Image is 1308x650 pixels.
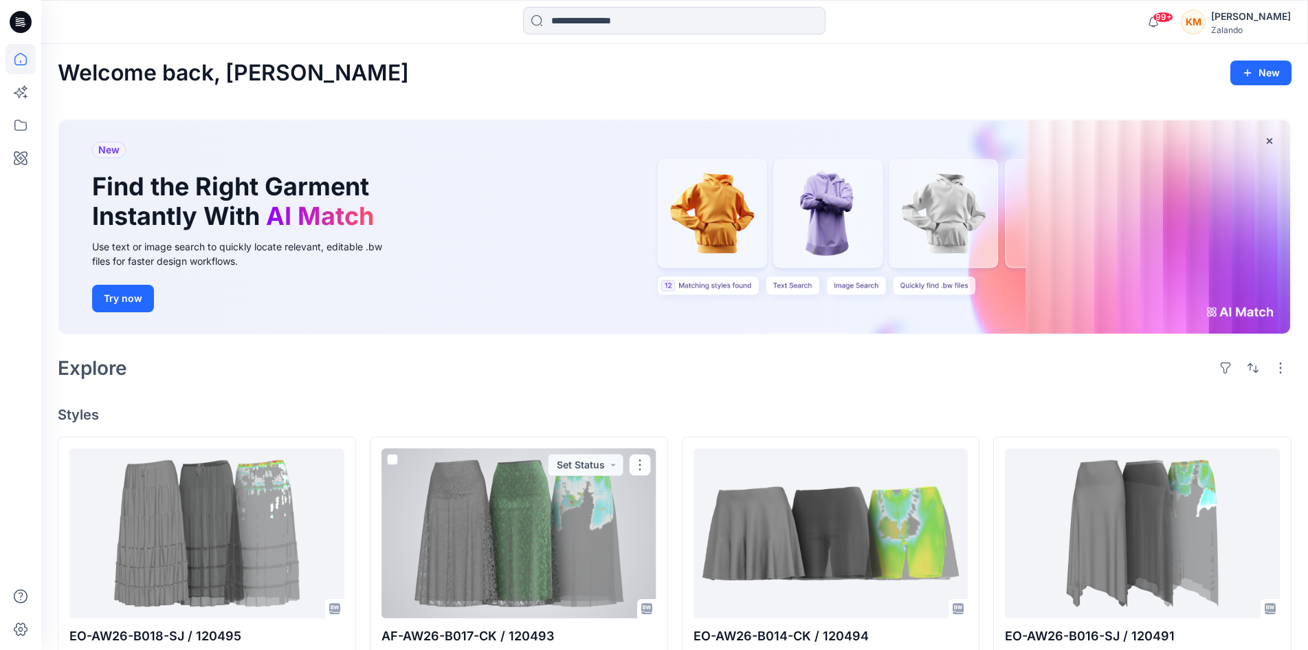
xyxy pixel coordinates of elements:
p: EO-AW26-B014-CK / 120494 [694,627,968,646]
h2: Welcome back, [PERSON_NAME] [58,61,409,86]
span: New [98,142,120,158]
div: Zalando [1211,25,1291,35]
span: 99+ [1153,12,1173,23]
p: AF-AW26-B017-CK / 120493 [381,627,656,646]
button: Try now [92,285,154,312]
span: AI Match [266,201,374,231]
a: EO-AW26-B016-SJ / 120491 [1005,448,1280,618]
div: KM [1181,10,1206,34]
a: AF-AW26-B017-CK / 120493 [381,448,656,618]
a: EO-AW26-B018-SJ / 120495 [69,448,344,618]
p: EO-AW26-B018-SJ / 120495 [69,627,344,646]
h2: Explore [58,357,127,379]
a: EO-AW26-B014-CK / 120494 [694,448,968,618]
h4: Styles [58,407,1292,423]
div: [PERSON_NAME] [1211,8,1291,25]
button: New [1230,61,1292,85]
div: Use text or image search to quickly locate relevant, editable .bw files for faster design workflows. [92,239,401,268]
h1: Find the Right Garment Instantly With [92,172,381,231]
p: EO-AW26-B016-SJ / 120491 [1005,627,1280,646]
